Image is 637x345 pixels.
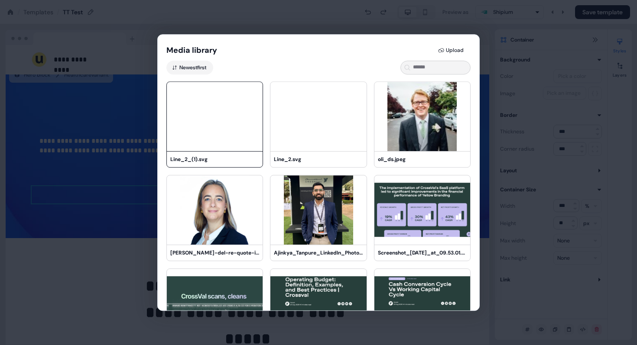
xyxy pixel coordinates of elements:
[170,155,259,164] div: Line_2_(1).svg
[274,155,363,164] div: Line_2.svg
[270,269,366,338] img: Screenshot_2025-09-02_at_09.49.48.png
[167,269,263,338] img: Screenshot_2025-09-02_at_09.52.07.png
[378,248,467,257] div: Screenshot_[DATE]_at_09.53.01.png
[170,248,259,257] div: [PERSON_NAME]-del-re-quote-image.webp
[166,61,213,74] button: Newestfirst
[374,175,470,245] img: Screenshot_2025-09-02_at_09.53.01.png
[433,43,471,57] button: Upload
[167,175,263,245] img: teresa-del-re-quote-image.webp
[270,82,366,151] img: Line_2.svg
[374,82,470,151] img: oli_ds.jpeg
[166,45,217,55] button: Media library
[270,175,366,245] img: Ajinkya_Tanpure_LinkedIn_Photo.jpeg
[274,248,363,257] div: Ajinkya_Tanpure_LinkedIn_Photo.jpeg
[378,155,467,164] div: oli_ds.jpeg
[374,269,470,338] img: Screenshot_2025-09-02_at_09.48.41.png
[167,82,263,151] img: Line_2_(1).svg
